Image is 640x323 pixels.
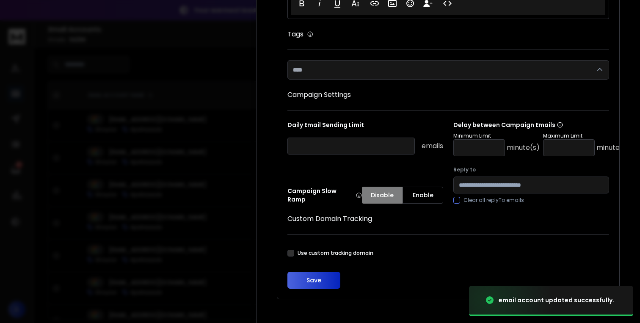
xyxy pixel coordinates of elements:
button: Save [287,272,340,289]
p: Delay between Campaign Emails [453,121,629,129]
p: Campaign Slow Ramp [287,187,362,204]
p: emails [422,141,443,151]
h1: Campaign Settings [287,90,609,100]
button: Enable [403,187,443,204]
h1: Tags [287,29,303,39]
p: Minimum Limit [453,133,540,139]
label: Reply to [453,166,609,173]
label: Use custom tracking domain [298,250,373,257]
p: minute(s) [596,143,629,153]
h1: Custom Domain Tracking [287,214,609,224]
label: Clear all replyTo emails [463,197,524,204]
p: Maximum Limit [543,133,629,139]
p: Daily Email Sending Limit [287,121,443,133]
div: email account updated successfully. [499,296,614,304]
p: minute(s) [507,143,540,153]
button: Disable [362,187,403,204]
